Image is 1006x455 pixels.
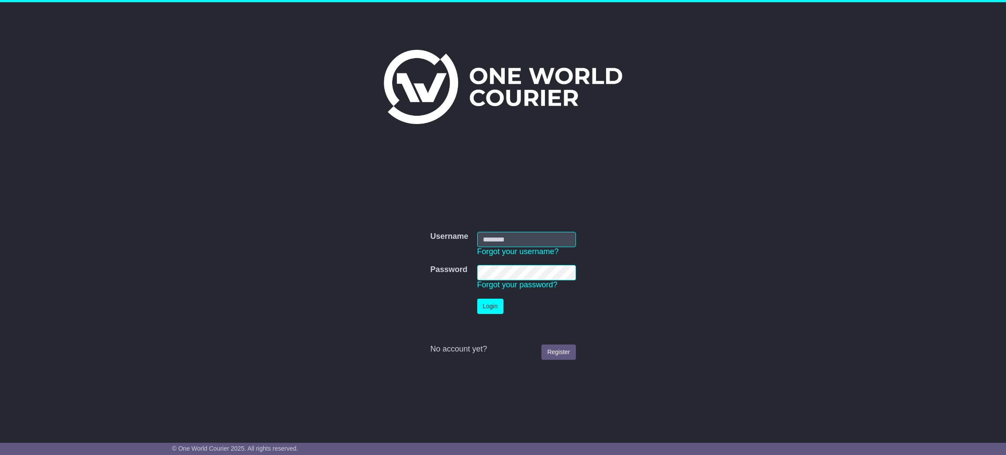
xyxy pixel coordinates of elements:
[384,50,622,124] img: One World
[430,345,575,354] div: No account yet?
[477,299,503,314] button: Login
[430,232,468,241] label: Username
[541,345,575,360] a: Register
[477,280,558,289] a: Forgot your password?
[172,445,298,452] span: © One World Courier 2025. All rights reserved.
[477,247,559,256] a: Forgot your username?
[430,265,467,275] label: Password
